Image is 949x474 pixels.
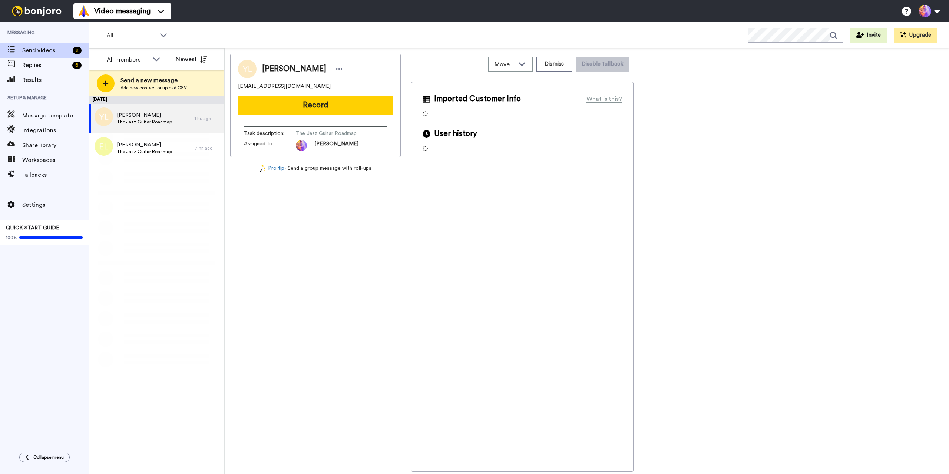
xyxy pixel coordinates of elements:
img: yl.png [95,107,113,126]
span: Assigned to: [244,140,296,151]
img: bj-logo-header-white.svg [9,6,65,16]
span: [PERSON_NAME] [262,63,326,74]
button: Disable fallback [576,57,629,72]
span: All [106,31,156,40]
img: magic-wand.svg [260,165,267,172]
img: el.png [95,137,113,156]
img: photo.jpg [296,140,307,151]
span: Fallbacks [22,170,89,179]
span: QUICK START GUIDE [6,225,59,231]
span: Workspaces [22,156,89,165]
img: Image of Yun Li [238,60,257,78]
span: Send videos [22,46,70,55]
span: The Jazz Guitar Roadmap [296,130,366,137]
button: Dismiss [536,57,572,72]
span: Task description : [244,130,296,137]
span: [EMAIL_ADDRESS][DOMAIN_NAME] [238,83,331,90]
span: Message template [22,111,89,120]
div: What is this? [586,95,622,103]
span: Move [495,60,515,69]
span: The Jazz Guitar Roadmap [117,119,172,125]
span: Results [22,76,89,84]
span: Send a new message [120,76,187,85]
div: 6 [72,62,82,69]
span: Add new contact or upload CSV [120,85,187,91]
button: Newest [170,52,213,67]
div: 2 [73,47,82,54]
span: The Jazz Guitar Roadmap [117,149,172,155]
span: User history [434,128,477,139]
span: Imported Customer Info [434,93,521,105]
div: 7 hr. ago [195,145,221,151]
span: 100% [6,235,17,241]
img: vm-color.svg [78,5,90,17]
span: [PERSON_NAME] [117,141,172,149]
span: Replies [22,61,69,70]
div: [DATE] [89,96,224,104]
span: [PERSON_NAME] [117,112,172,119]
span: Collapse menu [33,454,64,460]
a: Pro tip [260,165,284,172]
div: - Send a group message with roll-ups [230,165,401,172]
span: Share library [22,141,89,150]
span: [PERSON_NAME] [314,140,358,151]
span: Video messaging [94,6,151,16]
button: Record [238,96,393,115]
span: Settings [22,200,89,209]
div: 1 hr. ago [195,116,221,122]
div: All members [107,55,149,64]
button: Invite [850,28,887,43]
button: Collapse menu [19,453,70,462]
button: Upgrade [894,28,937,43]
span: Integrations [22,126,89,135]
